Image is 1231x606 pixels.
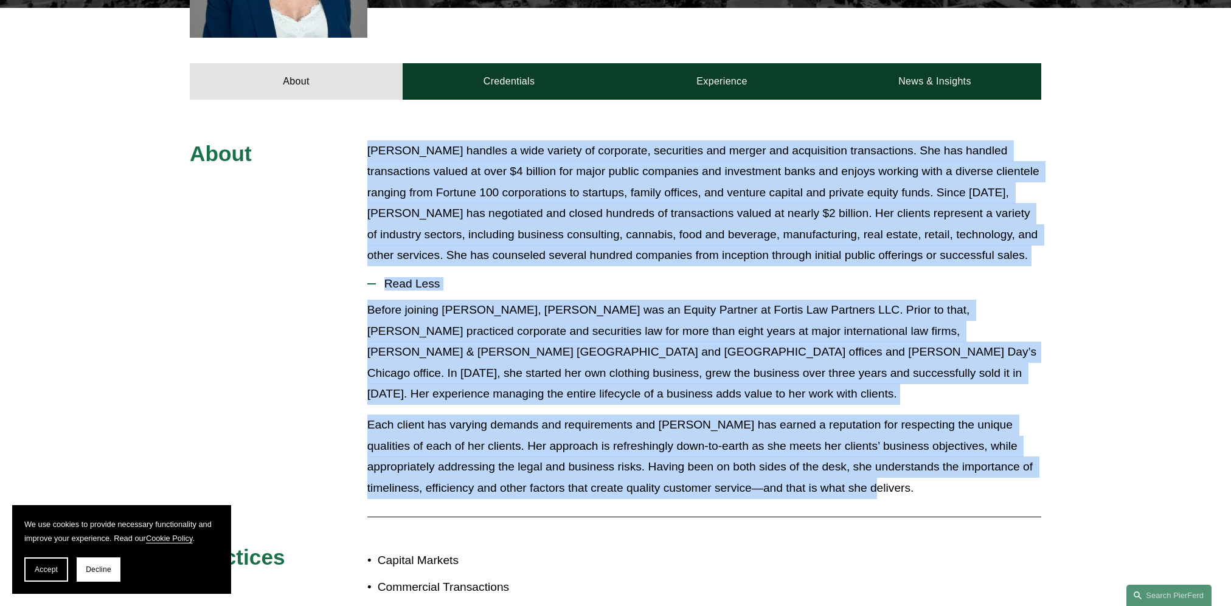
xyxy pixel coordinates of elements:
[24,557,68,582] button: Accept
[828,63,1041,100] a: News & Insights
[146,534,193,543] a: Cookie Policy
[367,268,1041,300] button: Read Less
[24,517,219,545] p: We use cookies to provide necessary functionality and improve your experience. Read our .
[378,550,615,571] p: Capital Markets
[403,63,615,100] a: Credentials
[12,505,231,594] section: Cookie banner
[35,565,58,574] span: Accept
[615,63,828,100] a: Experience
[367,140,1041,266] p: [PERSON_NAME] handles a wide variety of corporate, securities and merger and acquisition transact...
[190,545,285,569] span: Practices
[77,557,120,582] button: Decline
[376,277,1041,291] span: Read Less
[367,300,1041,405] p: Before joining [PERSON_NAME], [PERSON_NAME] was an Equity Partner at Fortis Law Partners LLC. Pri...
[367,300,1041,508] div: Read Less
[367,415,1041,498] p: Each client has varying demands and requirements and [PERSON_NAME] has earned a reputation for re...
[378,577,615,598] p: Commercial Transactions
[190,63,403,100] a: About
[190,142,252,165] span: About
[1126,585,1212,606] a: Search this site
[86,565,111,574] span: Decline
